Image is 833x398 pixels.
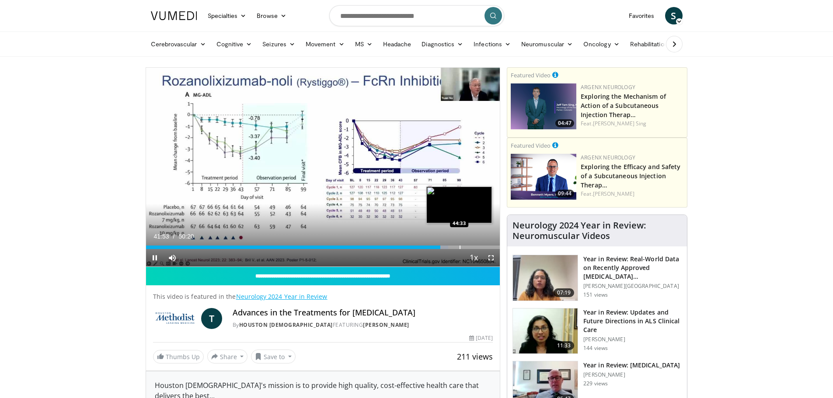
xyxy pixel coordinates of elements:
input: Search topics, interventions [329,5,504,26]
a: Diagnostics [416,35,468,53]
small: Featured Video [511,71,551,79]
img: 4b6a599a-1678-4e33-b7e0-ef20481f71ef.150x105_q85_crop-smart_upscale.jpg [513,308,578,354]
h4: Neurology 2024 Year in Review: Neuromuscular Videos [512,220,682,241]
a: Rehabilitation [625,35,673,53]
button: Pause [146,249,164,266]
a: Headache [378,35,417,53]
a: Exploring the Mechanism of Action of a Subcutaneous Injection Therap… [581,92,666,119]
a: Favorites [624,7,660,24]
a: Neuromuscular [516,35,578,53]
a: 07:19 Year in Review: Real-World Data on Recently Approved [MEDICAL_DATA][PERSON_NAME]… [PERSON_N... [512,255,682,301]
a: [PERSON_NAME] [363,321,409,329]
p: [PERSON_NAME][GEOGRAPHIC_DATA] [583,283,682,290]
span: 09:44 [555,190,574,197]
a: Oncology [578,35,625,53]
video-js: Video Player [146,68,500,267]
small: Featured Video [511,142,551,149]
span: / [173,233,175,240]
a: MS [350,35,378,53]
a: argenx Neurology [581,154,635,161]
div: Progress Bar [146,246,500,249]
a: Exploring the Efficacy and Safety of a Subcutaneous Injection Therap… [581,163,680,189]
button: Save to [251,350,296,363]
h3: Year in Review: Real-World Data on Recently Approved [MEDICAL_DATA][PERSON_NAME]… [583,255,682,281]
h4: Advances in the Treatments for [MEDICAL_DATA] [233,308,493,318]
button: Fullscreen [482,249,500,266]
p: This video is featured in the [153,292,493,301]
a: Thumbs Up [153,350,204,363]
span: 11:33 [554,341,575,350]
button: Share [207,350,248,363]
span: 211 views [457,351,493,362]
a: Seizures [257,35,300,53]
a: [PERSON_NAME] [593,190,634,197]
a: Infections [468,35,516,53]
button: Mute [164,249,181,266]
p: 144 views [583,345,608,352]
a: [PERSON_NAME] Sing [593,120,647,127]
p: 151 views [583,291,608,298]
a: 04:47 [511,83,576,129]
a: T [201,308,222,329]
a: Houston [DEMOGRAPHIC_DATA] [239,321,333,329]
h3: Year in Review: Updates and Future Directions in ALS Clinical Care [583,308,682,334]
p: 229 views [583,380,608,387]
button: Playback Rate [465,249,482,266]
p: [PERSON_NAME] [583,336,682,343]
a: Browse [251,7,292,24]
img: b9ab5310-2c91-4520-b289-d2382bcbf1b1.150x105_q85_crop-smart_upscale.jpg [513,255,578,301]
span: 04:47 [555,119,574,127]
a: Cerebrovascular [146,35,211,53]
a: argenx Neurology [581,83,635,91]
a: 11:33 Year in Review: Updates and Future Directions in ALS Clinical Care [PERSON_NAME] 144 views [512,308,682,354]
img: image.jpeg [426,187,492,223]
a: Movement [300,35,350,53]
span: 50:20 [179,233,194,240]
a: S [665,7,683,24]
img: c50ebd09-d0e6-423e-8ff9-52d136aa9f61.png.150x105_q85_crop-smart_upscale.png [511,154,576,200]
p: [PERSON_NAME] [583,371,680,378]
span: 07:19 [554,288,575,297]
a: 09:44 [511,154,576,200]
a: Specialties [202,7,252,24]
div: By FEATURING [233,321,493,329]
span: 41:53 [154,233,169,240]
div: Feat. [581,120,683,128]
a: Neurology 2024 Year in Review [236,292,328,301]
div: Feat. [581,190,683,198]
a: Cognitive [211,35,258,53]
img: 4d22ee34-234b-4e8d-98de-7528fbaa7da7.png.150x105_q85_crop-smart_upscale.png [511,83,576,129]
h3: Year in Review: [MEDICAL_DATA] [583,361,680,370]
img: Houston Methodist [153,308,198,329]
div: [DATE] [469,334,493,342]
img: VuMedi Logo [151,11,197,20]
